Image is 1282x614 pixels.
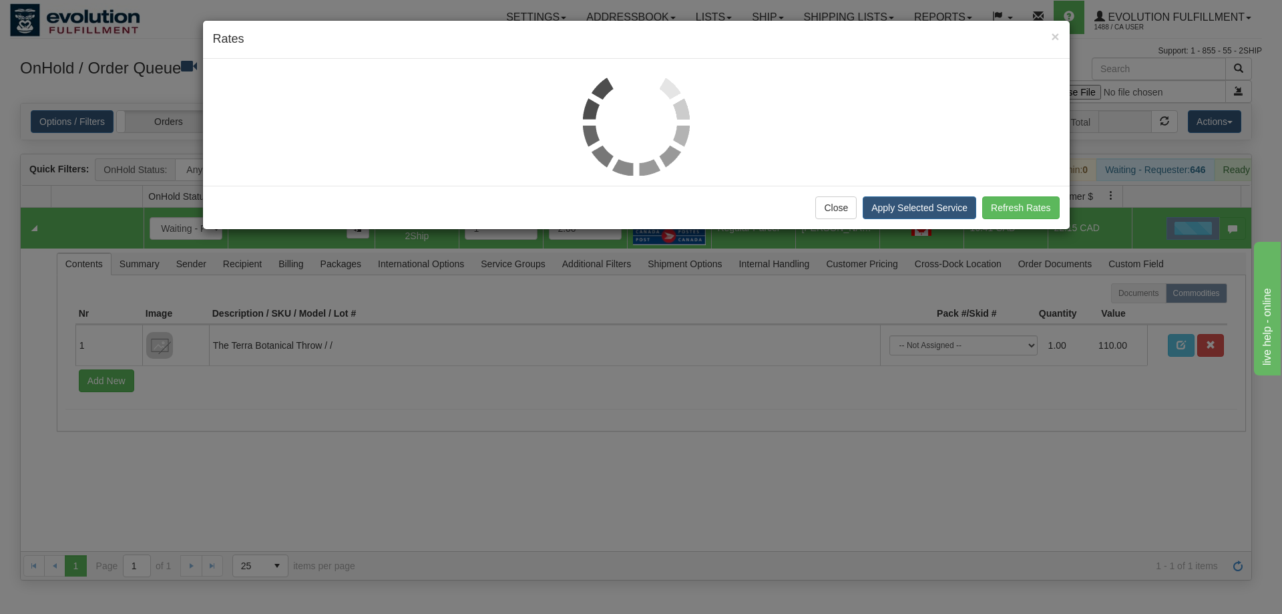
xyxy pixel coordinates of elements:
[583,69,690,176] img: loader.gif
[863,196,976,219] button: Apply Selected Service
[1051,29,1059,43] button: Close
[1251,239,1281,375] iframe: chat widget
[213,31,1060,48] h4: Rates
[815,196,857,219] button: Close
[982,196,1059,219] button: Refresh Rates
[10,8,124,24] div: live help - online
[1051,29,1059,44] span: ×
